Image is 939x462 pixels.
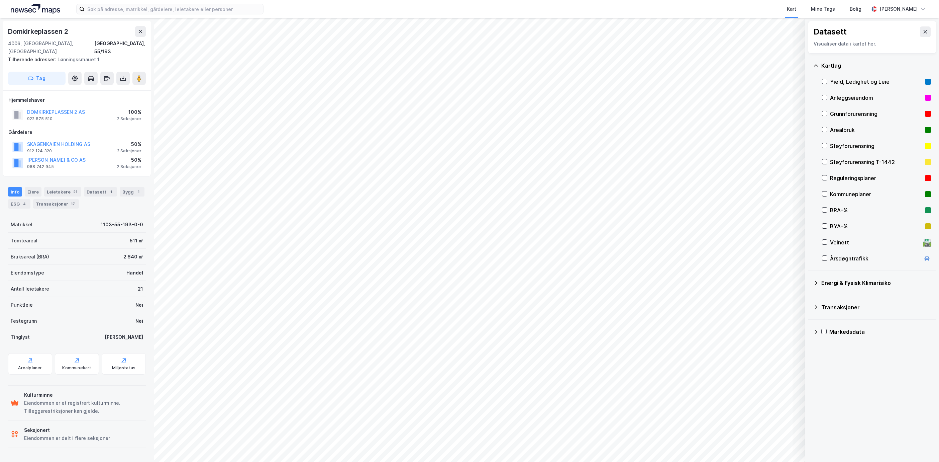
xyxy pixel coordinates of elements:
div: Lønningssmauet 1 [8,56,140,64]
div: Bygg [120,187,144,197]
iframe: Chat Widget [906,430,939,462]
div: Datasett [84,187,117,197]
img: logo.a4113a55bc3d86da70a041830d287a7e.svg [11,4,60,14]
div: Handel [126,269,143,277]
div: Miljøstatus [112,365,135,371]
div: Kontrollprogram for chat [906,430,939,462]
button: Tag [8,72,66,85]
input: Søk på adresse, matrikkel, gårdeiere, leietakere eller personer [85,4,263,14]
div: 50% [117,156,141,164]
div: Domkirkeplassen 2 [8,26,70,37]
div: Kulturminne [24,391,143,399]
div: Reguleringsplaner [830,174,922,182]
div: Arealplaner [18,365,42,371]
div: 4 [21,201,28,207]
div: 912 124 320 [27,148,52,154]
div: Mine Tags [811,5,835,13]
div: [PERSON_NAME] [105,333,143,341]
div: Bolig [850,5,861,13]
div: 1 [135,188,142,195]
div: 2 Seksjoner [117,148,141,154]
div: 21 [138,285,143,293]
div: Leietakere [44,187,81,197]
div: Gårdeiere [8,128,145,136]
div: Eiendomstype [11,269,44,277]
div: Kommuneplaner [830,190,922,198]
div: Tinglyst [11,333,30,341]
span: Tilhørende adresser: [8,57,58,62]
div: Eiendommen er delt i flere seksjoner [24,434,110,442]
div: 17 [70,201,76,207]
div: Datasett [814,26,847,37]
div: 1103-55-193-0-0 [101,221,143,229]
div: Energi & Fysisk Klimarisiko [821,279,931,287]
div: 2 640 ㎡ [123,253,143,261]
div: Eiendommen er et registrert kulturminne. Tilleggsrestriksjoner kan gjelde. [24,399,143,415]
div: Arealbruk [830,126,922,134]
div: 511 ㎡ [130,237,143,245]
div: 4006, [GEOGRAPHIC_DATA], [GEOGRAPHIC_DATA] [8,40,94,56]
div: Kartlag [821,62,931,70]
div: Nei [135,317,143,325]
div: Info [8,187,22,197]
div: 50% [117,140,141,148]
div: Eiere [25,187,41,197]
div: Kommunekart [62,365,91,371]
div: 1 [108,188,114,195]
div: ESG [8,199,30,209]
div: Nei [135,301,143,309]
div: Anleggseiendom [830,94,922,102]
div: Yield, Ledighet og Leie [830,78,922,86]
div: Hjemmelshaver [8,96,145,104]
div: 2 Seksjoner [117,164,141,169]
div: BYA–% [830,222,922,230]
div: 922 875 510 [27,116,53,122]
div: Matrikkel [11,221,32,229]
div: Tomteareal [11,237,37,245]
div: Transaksjoner [33,199,79,209]
div: 21 [72,188,79,195]
div: Årsdøgntrafikk [830,254,920,262]
div: Støyforurensning T-1442 [830,158,922,166]
div: BRA–% [830,206,922,214]
div: Markedsdata [829,328,931,336]
div: Visualiser data i kartet her. [814,40,931,48]
div: Bruksareal (BRA) [11,253,49,261]
div: Transaksjoner [821,303,931,311]
div: 2 Seksjoner [117,116,141,122]
div: 🛣️ [923,238,932,247]
div: Antall leietakere [11,285,49,293]
div: Grunnforurensning [830,110,922,118]
div: Seksjonert [24,426,110,434]
div: 100% [117,108,141,116]
div: [GEOGRAPHIC_DATA], 55/193 [94,40,146,56]
div: Veinett [830,238,920,246]
div: Festegrunn [11,317,37,325]
div: Støyforurensning [830,142,922,150]
div: Punktleie [11,301,33,309]
div: Kart [787,5,796,13]
div: [PERSON_NAME] [879,5,918,13]
div: 988 742 945 [27,164,54,169]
